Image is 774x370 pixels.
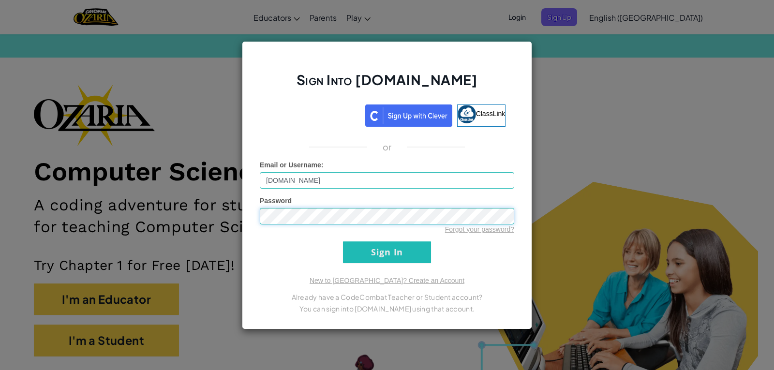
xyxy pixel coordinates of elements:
span: Email or Username [260,161,321,169]
p: or [383,141,392,153]
h2: Sign Into [DOMAIN_NAME] [260,71,514,99]
span: ClassLink [476,109,506,117]
iframe: Botón de Acceder con Google [264,104,365,125]
a: Forgot your password? [445,225,514,233]
label: : [260,160,324,170]
img: classlink-logo-small.png [458,105,476,123]
span: Password [260,197,292,205]
p: Already have a CodeCombat Teacher or Student account? [260,291,514,303]
input: Sign In [343,241,431,263]
img: clever_sso_button@2x.png [365,104,452,127]
a: New to [GEOGRAPHIC_DATA]? Create an Account [310,277,464,284]
p: You can sign into [DOMAIN_NAME] using that account. [260,303,514,314]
